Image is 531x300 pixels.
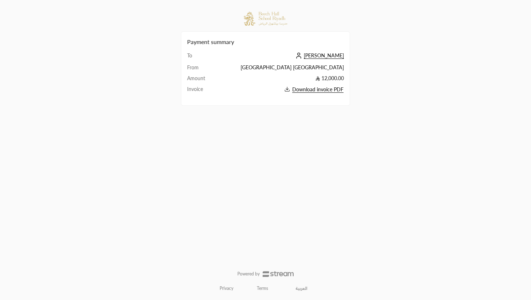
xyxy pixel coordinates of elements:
td: Amount [187,75,211,86]
p: Powered by [237,271,260,277]
a: Terms [257,286,268,291]
td: Invoice [187,86,211,94]
td: 12,000.00 [211,75,344,86]
button: Download invoice PDF [211,86,344,94]
h2: Payment summary [187,38,344,46]
a: Privacy [220,286,233,291]
span: Download invoice PDF [292,86,344,93]
a: العربية [292,283,311,294]
td: [GEOGRAPHIC_DATA] [GEOGRAPHIC_DATA] [211,64,344,75]
img: Company Logo [244,12,287,26]
a: [PERSON_NAME] [294,52,344,58]
td: To [187,52,211,64]
td: From [187,64,211,75]
span: [PERSON_NAME] [304,52,344,59]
